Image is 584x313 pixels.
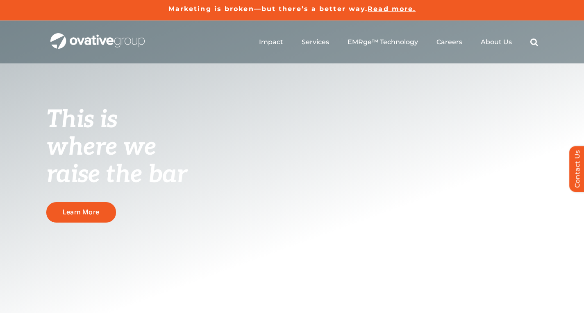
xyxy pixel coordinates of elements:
a: EMRge™ Technology [348,38,418,46]
a: Careers [436,38,462,46]
a: OG_Full_horizontal_WHT [50,32,145,40]
span: This is [46,105,118,135]
a: Search [530,38,538,46]
a: Learn More [46,202,116,222]
a: Services [302,38,329,46]
a: About Us [481,38,512,46]
a: Read more. [368,5,416,13]
a: Impact [259,38,283,46]
span: Learn More [63,208,99,216]
nav: Menu [259,29,538,55]
span: where we raise the bar [46,133,187,189]
a: Marketing is broken—but there’s a better way. [168,5,368,13]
